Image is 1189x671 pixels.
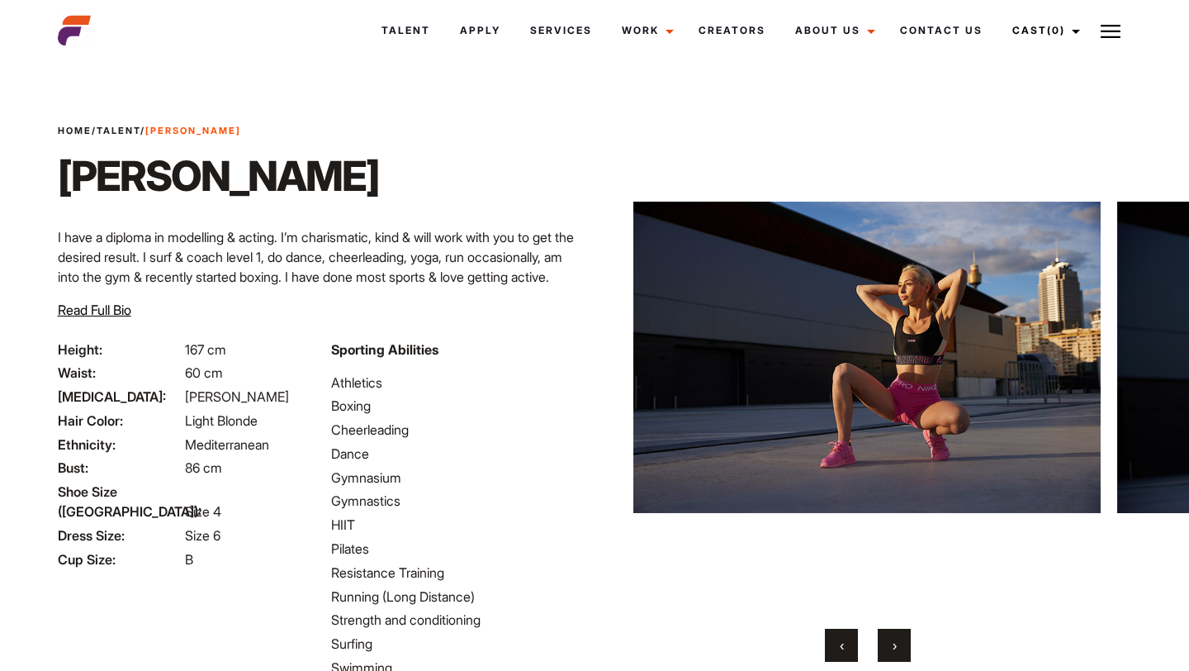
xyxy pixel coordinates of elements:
li: Resistance Training [331,563,585,583]
a: Cast(0) [997,8,1090,53]
span: Height: [58,340,182,359]
span: Read Full Bio [58,302,131,318]
a: Services [515,8,607,53]
span: Hair Color: [58,411,182,431]
a: Apply [445,8,515,53]
span: Dress Size: [58,526,182,545]
img: Burger icon [1101,21,1120,41]
strong: [PERSON_NAME] [145,125,241,136]
li: Gymnastics [331,491,585,511]
li: Strength and conditioning [331,610,585,630]
li: Athletics [331,373,585,393]
span: Cup Size: [58,550,182,569]
span: Bust: [58,458,182,478]
li: Running (Long Distance) [331,587,585,607]
li: HIIT [331,515,585,535]
a: Creators [684,8,780,53]
span: [PERSON_NAME] [185,388,289,405]
span: Waist: [58,363,182,383]
li: Pilates [331,539,585,559]
span: 86 cm [185,459,222,476]
a: Work [607,8,684,53]
span: B [185,551,193,568]
span: Mediterranean [185,436,269,453]
strong: Sporting Abilities [331,341,438,358]
h1: [PERSON_NAME] [58,151,379,201]
span: Next [893,637,897,654]
li: Dance [331,444,585,464]
p: I have a diploma in modelling & acting. I’m charismatic, kind & will work with you to get the des... [58,227,585,287]
li: Cheerleading [331,420,585,440]
li: Surfing [331,634,585,654]
a: About Us [780,8,885,53]
span: (0) [1047,24,1065,36]
li: Boxing [331,396,585,416]
a: Talent [367,8,445,53]
span: Size 6 [185,527,220,544]
img: IMG_9458.jpg [633,106,1101,609]
button: Read Full Bio [58,300,131,320]
img: cropped-aefm-brand-fav-22-square.png [58,14,91,47]
span: Size 4 [185,503,221,520]
span: 60 cm [185,364,223,381]
li: Gymnasium [331,468,585,488]
span: Ethnicity: [58,435,182,454]
a: Home [58,125,92,136]
span: Previous [840,637,844,654]
a: Contact Us [885,8,997,53]
a: Talent [97,125,140,136]
span: / / [58,124,241,138]
span: Shoe Size ([GEOGRAPHIC_DATA]): [58,482,182,521]
span: 167 cm [185,341,226,358]
span: Light Blonde [185,412,258,429]
span: [MEDICAL_DATA]: [58,387,182,407]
